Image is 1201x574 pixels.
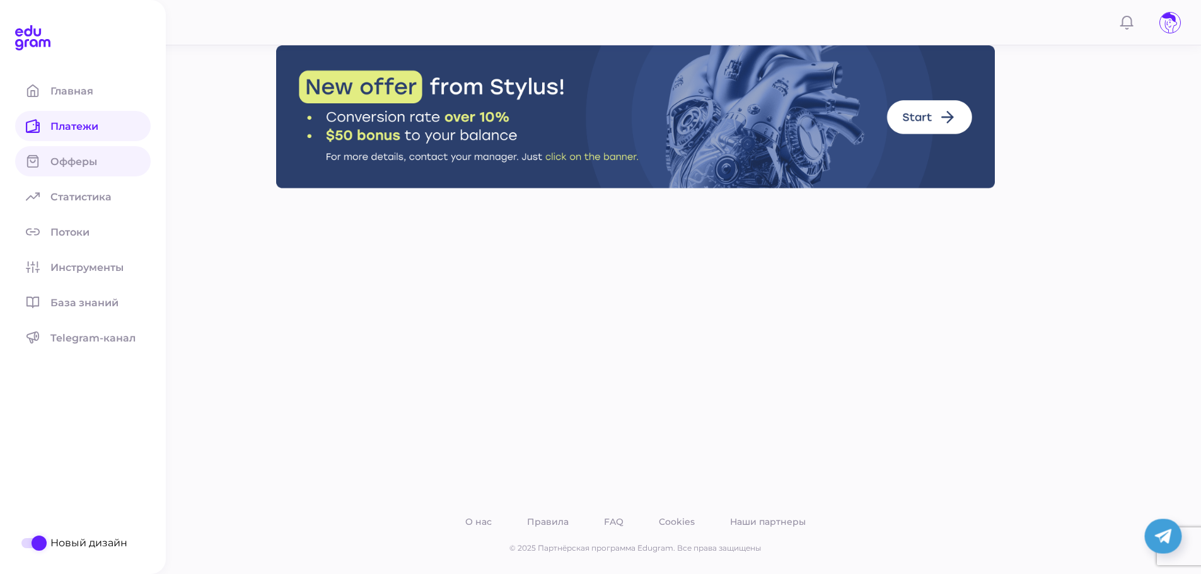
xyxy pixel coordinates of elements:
span: База знаний [50,297,134,309]
span: Главная [50,85,108,97]
a: Cookies [656,514,697,530]
a: FAQ [601,514,626,530]
a: Наши партнеры [728,514,808,530]
a: Платежи [15,111,151,141]
a: Офферы [15,146,151,176]
img: Stylus Banner [276,45,995,188]
span: Платежи [50,120,113,132]
span: Статистика [50,191,127,203]
span: Офферы [50,156,112,168]
a: Инструменты [15,252,151,282]
a: Потоки [15,217,151,247]
a: Telegram-канал [15,323,151,353]
span: Инструменты [50,261,139,273]
a: О нас [463,514,494,530]
a: Главная [15,76,151,106]
p: © 2025 Партнёрская программа Edugram. Все права защищены [276,542,995,554]
a: База знаний [15,287,151,318]
span: Потоки [50,226,105,238]
a: Статистика [15,181,151,212]
span: Telegram-канал [50,332,151,344]
span: Новый дизайн [50,537,127,549]
a: Правила [525,514,571,530]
